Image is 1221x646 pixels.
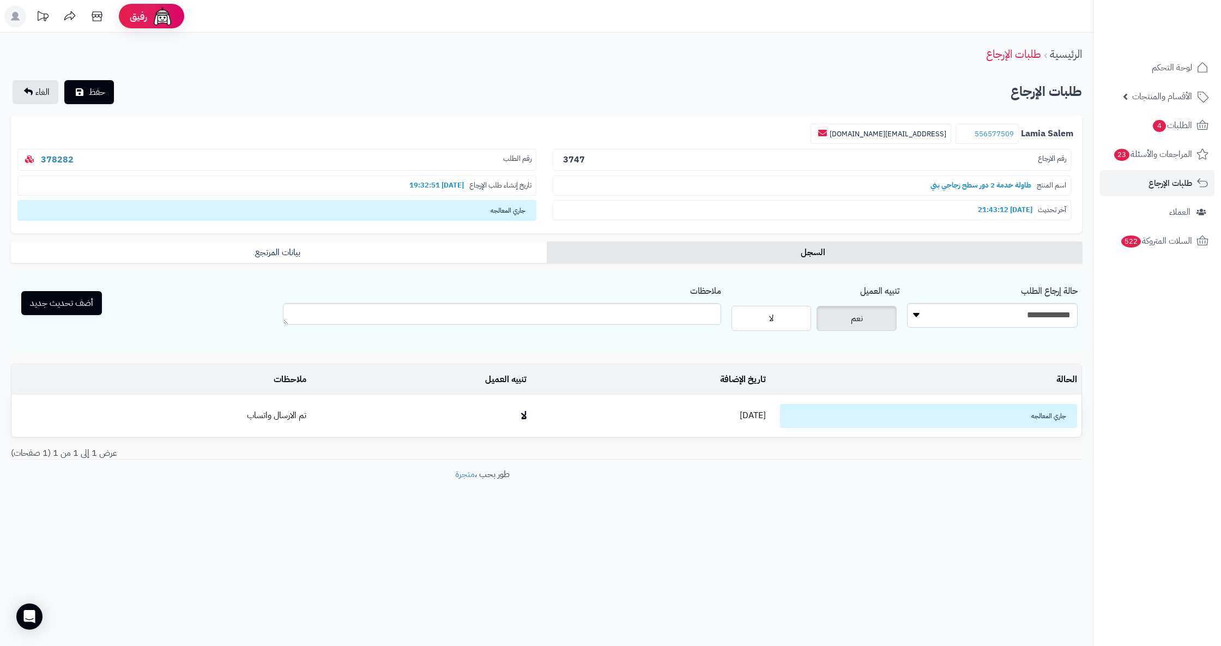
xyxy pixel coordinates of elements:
span: نعم [851,312,863,325]
label: حالة إرجاع الطلب [1021,280,1078,298]
a: [EMAIL_ADDRESS][DOMAIN_NAME] [830,129,946,139]
td: تاريخ الإضافة [531,365,770,395]
a: طلبات الإرجاع [986,46,1041,62]
a: السجل [547,242,1083,263]
b: 3747 [563,153,585,166]
span: الطلبات [1152,118,1192,133]
img: logo-2.png [1147,18,1211,41]
a: المراجعات والأسئلة23 [1100,141,1214,167]
a: متجرة [455,468,475,481]
span: العملاء [1169,204,1190,220]
button: أضف تحديث جديد [21,291,102,315]
span: آخر تحديث [1038,205,1066,215]
a: السلات المتروكة522 [1100,228,1214,254]
img: ai-face.png [152,5,173,27]
h2: طلبات الإرجاع [1011,81,1082,103]
span: 522 [1121,235,1142,248]
span: رقم الطلب [503,154,531,166]
a: بيانات المرتجع [11,242,547,263]
td: ملاحظات [11,365,311,395]
b: طاولة خدمة 2 دور سطح زجاجي بني [925,180,1037,190]
span: طلبات الإرجاع [1149,176,1192,191]
b: [DATE] 21:43:12 [972,204,1038,215]
span: الأقسام والمنتجات [1132,89,1192,104]
a: 378282 [41,153,74,166]
a: طلبات الإرجاع [1100,170,1214,196]
span: السلات المتروكة [1120,233,1192,249]
span: حفظ [89,86,105,99]
span: رفيق [130,10,147,23]
a: الرئيسية [1050,46,1082,62]
span: لا [769,312,773,325]
span: رقم الارجاع [1038,154,1066,166]
td: تنبيه العميل [311,365,531,395]
span: لوحة التحكم [1152,60,1192,75]
a: تحديثات المنصة [29,5,56,30]
span: المراجعات والأسئلة [1113,147,1192,162]
label: تنبيه العميل [860,280,899,298]
a: الطلبات4 [1100,112,1214,138]
td: [DATE] [531,395,770,437]
span: جاري المعالجه [17,200,536,221]
td: الحالة [770,365,1081,395]
b: Lamia Salem [1021,128,1073,140]
td: تم الارسال واتساب [11,395,311,437]
span: 4 [1152,119,1166,132]
div: عرض 1 إلى 1 من 1 (1 صفحات) [3,447,547,460]
button: حفظ [64,80,114,104]
span: 23 [1114,148,1130,161]
a: لوحة التحكم [1100,55,1214,81]
b: لا [521,407,527,424]
a: العملاء [1100,199,1214,225]
span: تاريخ إنشاء طلب الإرجاع [469,180,531,191]
div: Open Intercom Messenger [16,603,43,630]
span: الغاء [35,86,50,99]
label: ملاحظات [690,280,721,298]
span: جاري المعالجه [780,404,1077,428]
span: اسم المنتج [1037,180,1066,191]
b: [DATE] 19:32:51 [404,180,469,190]
a: 556577509 [975,129,1014,139]
a: الغاء [13,80,58,104]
